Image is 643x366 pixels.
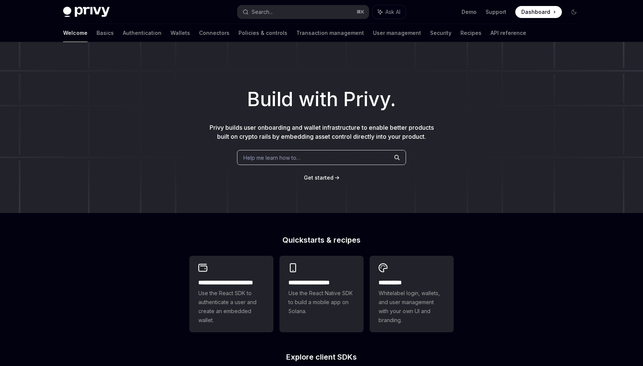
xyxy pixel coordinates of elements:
[12,85,631,114] h1: Build with Privy.
[370,256,454,332] a: **** *****Whitelabel login, wallets, and user management with your own UI and branding.
[199,24,229,42] a: Connectors
[189,236,454,244] h2: Quickstarts & recipes
[252,7,273,16] div: Search...
[304,174,334,181] span: Get started
[237,5,369,19] button: Search...⌘K
[238,24,287,42] a: Policies & controls
[373,24,421,42] a: User management
[462,8,477,16] a: Demo
[171,24,190,42] a: Wallets
[356,9,364,15] span: ⌘ K
[97,24,114,42] a: Basics
[198,289,264,325] span: Use the React SDK to authenticate a user and create an embedded wallet.
[373,5,406,19] button: Ask AI
[243,154,300,162] span: Help me learn how to…
[379,289,445,325] span: Whitelabel login, wallets, and user management with your own UI and branding.
[430,24,451,42] a: Security
[568,6,580,18] button: Toggle dark mode
[515,6,562,18] a: Dashboard
[210,124,434,140] span: Privy builds user onboarding and wallet infrastructure to enable better products built on crypto ...
[521,8,550,16] span: Dashboard
[63,7,110,17] img: dark logo
[385,8,400,16] span: Ask AI
[189,353,454,361] h2: Explore client SDKs
[63,24,88,42] a: Welcome
[460,24,481,42] a: Recipes
[296,24,364,42] a: Transaction management
[491,24,526,42] a: API reference
[279,256,364,332] a: **** **** **** ***Use the React Native SDK to build a mobile app on Solana.
[486,8,506,16] a: Support
[123,24,162,42] a: Authentication
[288,289,355,316] span: Use the React Native SDK to build a mobile app on Solana.
[304,174,334,181] a: Get started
